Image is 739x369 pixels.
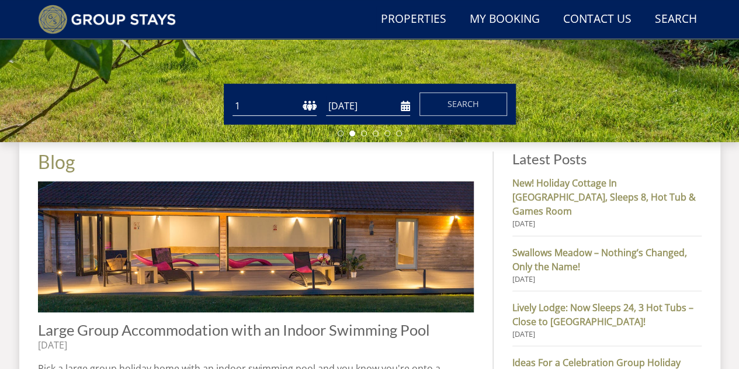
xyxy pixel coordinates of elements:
[512,301,701,329] strong: Lively Lodge: Now Sleeps 24, 3 Hot Tubs – Close to [GEOGRAPHIC_DATA]!
[447,98,479,109] span: Search
[512,176,701,218] strong: New! Holiday Cottage In [GEOGRAPHIC_DATA], Sleeps 8, Hot Tub & Games Room
[419,92,507,116] button: Search
[38,181,474,312] img: Large Group Accommodation with an Indoor Swimming Pool
[512,150,587,167] a: Latest Posts
[512,301,701,340] a: Lively Lodge: Now Sleeps 24, 3 Hot Tubs – Close to [GEOGRAPHIC_DATA]! [DATE]
[650,6,702,33] a: Search
[38,5,176,34] img: Group Stays
[376,6,451,33] a: Properties
[558,6,636,33] a: Contact Us
[38,150,75,173] a: Blog
[38,339,67,351] time: [DATE]
[512,329,701,340] small: [DATE]
[326,96,410,116] input: Arrival Date
[512,274,701,285] small: [DATE]
[38,321,430,339] a: Large Group Accommodation with an Indoor Swimming Pool
[512,246,701,274] strong: Swallows Meadow – Nothing’s Changed, Only the Name!
[512,246,701,285] a: Swallows Meadow – Nothing’s Changed, Only the Name! [DATE]
[465,6,544,33] a: My Booking
[512,176,701,229] a: New! Holiday Cottage In [GEOGRAPHIC_DATA], Sleeps 8, Hot Tub & Games Room [DATE]
[512,218,701,229] small: [DATE]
